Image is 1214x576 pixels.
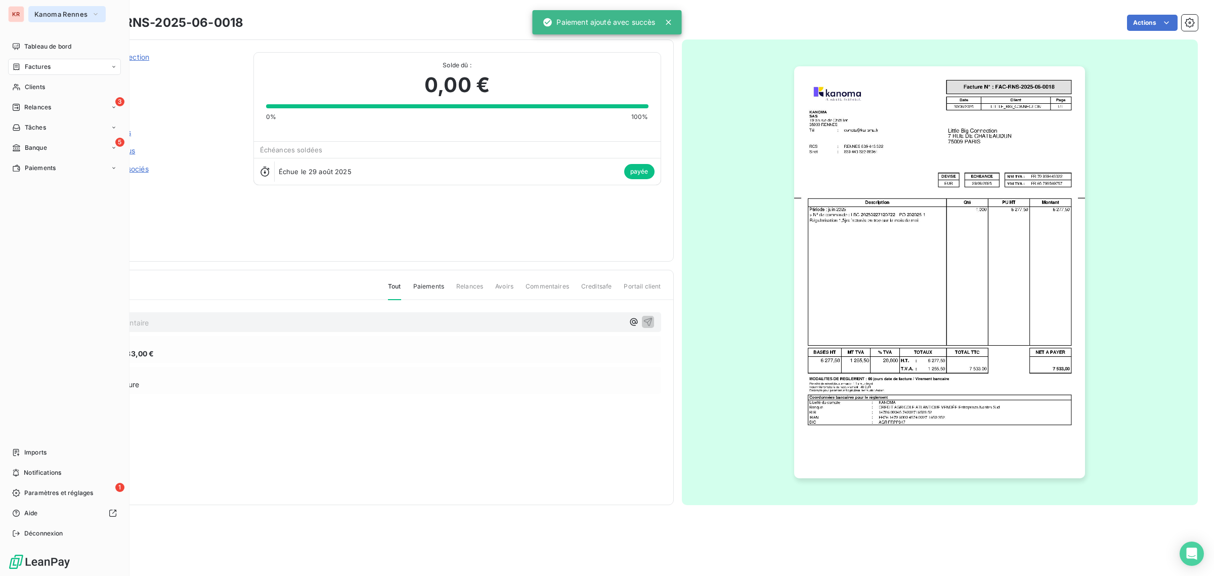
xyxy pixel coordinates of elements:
[266,112,276,121] span: 0%
[581,282,612,299] span: Creditsafe
[794,66,1085,478] img: invoice_thumbnail
[24,529,63,538] span: Déconnexion
[8,140,121,156] a: 5Banque
[25,123,46,132] span: Tâches
[8,119,121,136] a: Tâches
[456,282,483,299] span: Relances
[266,61,648,70] span: Solde dû :
[413,282,444,299] span: Paiements
[115,138,124,147] span: 5
[8,554,71,570] img: Logo LeanPay
[260,146,323,154] span: Échéances soldées
[116,348,154,359] span: 7 533,00 €
[24,42,71,51] span: Tableau de bord
[95,14,243,32] h3: FAC-RNS-2025-06-0018
[495,282,513,299] span: Avoirs
[424,70,490,100] span: 0,00 €
[8,6,24,22] div: KR
[279,168,352,176] span: Échue le 29 août 2025
[25,62,51,71] span: Factures
[8,485,121,501] a: 1Paramètres et réglages
[24,468,61,477] span: Notifications
[8,59,121,75] a: Factures
[115,97,124,106] span: 3
[624,164,655,179] span: payée
[8,99,121,115] a: 3Relances
[25,143,47,152] span: Banque
[1127,15,1178,31] button: Actions
[388,282,401,300] span: Tout
[24,448,47,457] span: Imports
[24,103,51,112] span: Relances
[8,79,121,95] a: Clients
[24,488,93,498] span: Paramètres et réglages
[25,83,45,92] span: Clients
[115,483,124,492] span: 1
[24,509,38,518] span: Aide
[1180,542,1204,566] div: Open Intercom Messenger
[526,282,569,299] span: Commentaires
[8,505,121,521] a: Aide
[631,112,648,121] span: 100%
[8,160,121,176] a: Paiements
[8,38,121,55] a: Tableau de bord
[34,10,88,18] span: Kanoma Rennes
[624,282,661,299] span: Portail client
[542,13,655,31] div: Paiement ajouté avec succès
[8,444,121,461] a: Imports
[25,163,56,173] span: Paiements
